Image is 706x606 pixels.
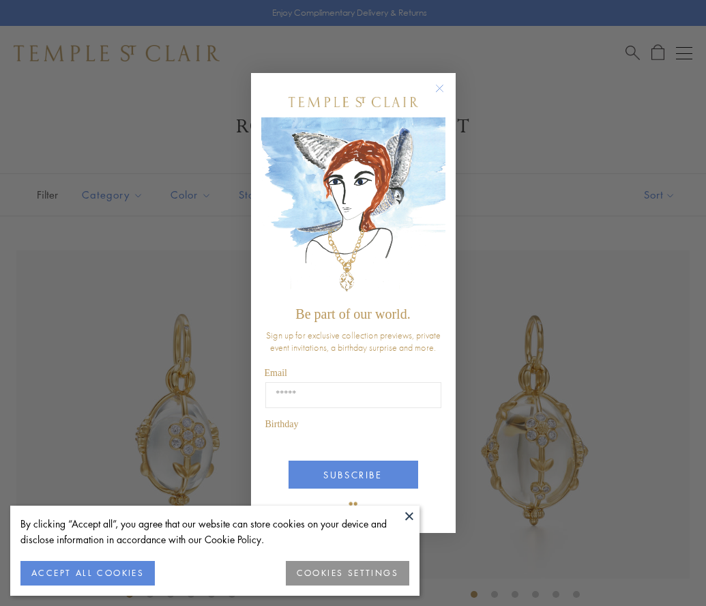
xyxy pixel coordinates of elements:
span: Email [265,368,287,378]
span: Birthday [265,419,299,429]
img: c4a9eb12-d91a-4d4a-8ee0-386386f4f338.jpeg [261,117,445,300]
button: SUBSCRIBE [289,461,418,489]
button: Close dialog [438,87,455,104]
div: By clicking “Accept all”, you agree that our website can store cookies on your device and disclos... [20,516,409,547]
img: TSC [340,492,367,519]
button: COOKIES SETTINGS [286,561,409,586]
input: Email [265,382,441,408]
span: Be part of our world. [295,306,410,321]
button: ACCEPT ALL COOKIES [20,561,155,586]
span: Sign up for exclusive collection previews, private event invitations, a birthday surprise and more. [266,329,441,353]
img: Temple St. Clair [289,97,418,107]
